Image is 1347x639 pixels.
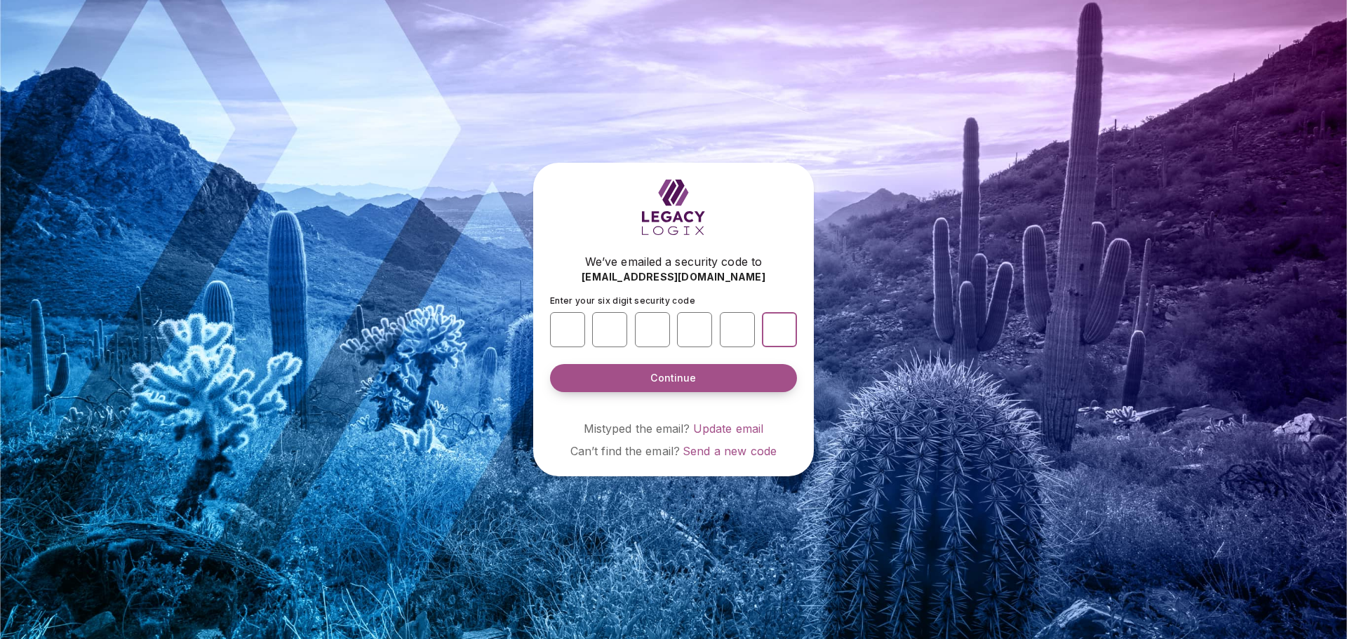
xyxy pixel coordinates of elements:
a: Update email [693,422,764,436]
span: Can’t find the email? [570,444,680,458]
span: Continue [650,371,696,385]
button: Continue [550,364,797,392]
span: We’ve emailed a security code to [585,253,762,270]
span: Enter your six digit security code [550,295,695,306]
span: [EMAIL_ADDRESS][DOMAIN_NAME] [582,270,765,284]
a: Send a new code [683,444,777,458]
span: Mistyped the email? [584,422,690,436]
